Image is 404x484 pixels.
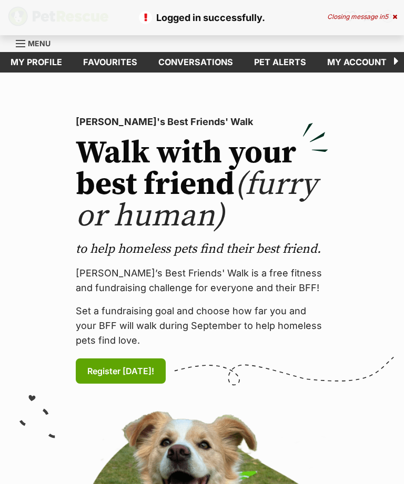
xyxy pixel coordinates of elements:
[76,241,328,258] p: to help homeless pets find their best friend.
[16,33,58,52] a: Menu
[76,115,328,129] p: [PERSON_NAME]'s Best Friends' Walk
[87,365,154,377] span: Register [DATE]!
[73,52,148,73] a: Favourites
[76,358,166,384] a: Register [DATE]!
[76,304,328,348] p: Set a fundraising goal and choose how far you and your BFF will walk during September to help hom...
[76,138,328,232] h2: Walk with your best friend
[76,165,317,236] span: (furry or human)
[317,52,397,73] a: My account
[148,52,244,73] a: conversations
[76,266,328,295] p: [PERSON_NAME]’s Best Friends' Walk is a free fitness and fundraising challenge for everyone and t...
[244,52,317,73] a: Pet alerts
[28,39,50,48] span: Menu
